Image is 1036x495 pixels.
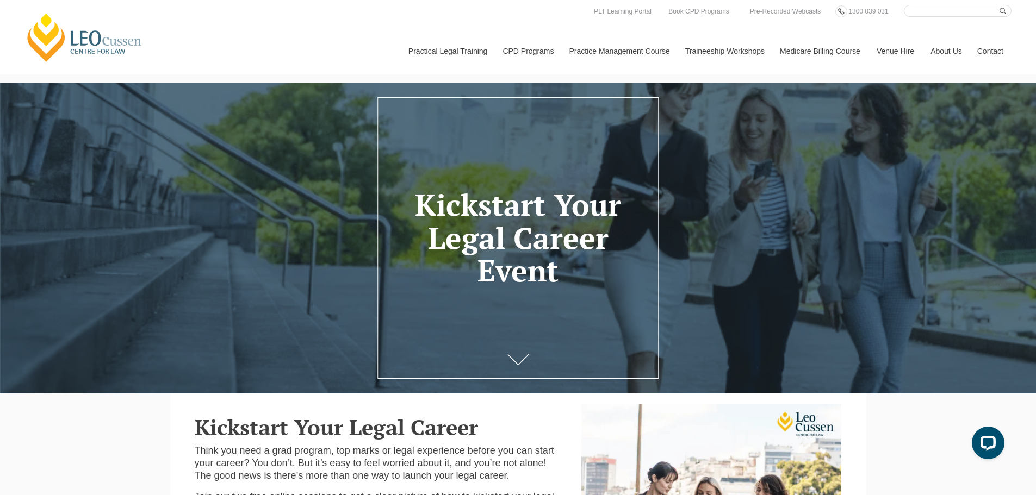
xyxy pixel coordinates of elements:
a: 1300 039 031 [846,5,891,17]
span: Think you need a grad program, top marks or legal experience before you can start your career? Yo... [195,445,554,481]
a: Venue Hire [868,28,922,74]
a: Pre-Recorded Webcasts [747,5,824,17]
h2: Kickstart Your Legal Career [195,415,566,439]
a: About Us [922,28,969,74]
a: Contact [969,28,1012,74]
a: Book CPD Programs [666,5,731,17]
a: Traineeship Workshops [677,28,772,74]
a: Practical Legal Training [400,28,495,74]
h1: Kickstart Your Legal Career Event [394,189,642,287]
iframe: LiveChat chat widget [963,422,1009,468]
span: 1300 039 031 [848,8,888,15]
a: CPD Programs [494,28,561,74]
a: Medicare Billing Course [772,28,868,74]
a: PLT Learning Portal [591,5,654,17]
a: Practice Management Course [561,28,677,74]
a: [PERSON_NAME] Centre for Law [24,12,145,63]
